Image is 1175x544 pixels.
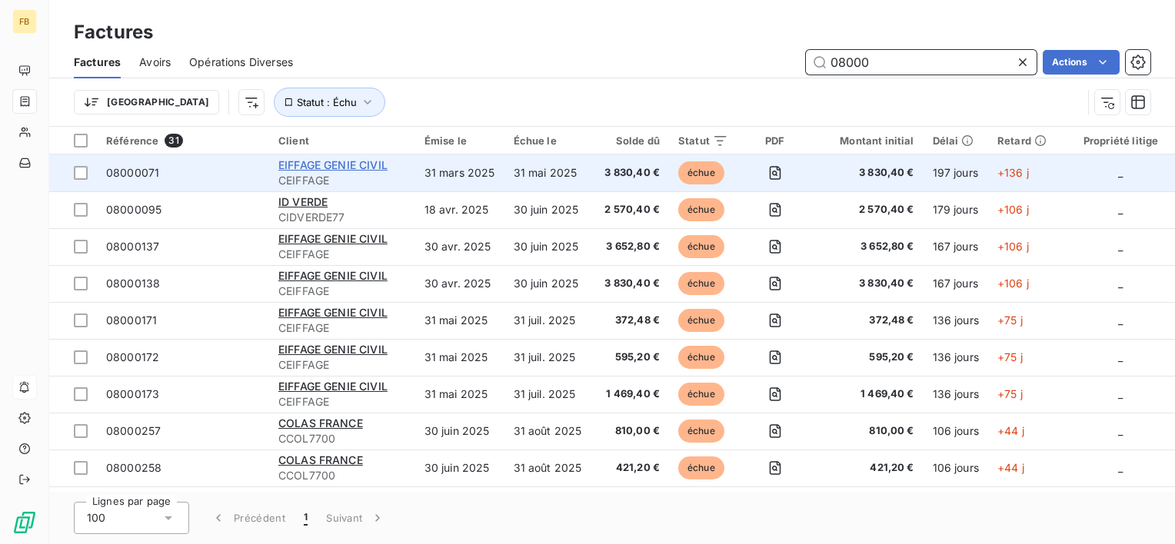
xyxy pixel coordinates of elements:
span: EIFFAGE GENIE CIVIL [278,306,388,319]
div: PDF [747,134,803,147]
td: 167 jours [924,265,988,302]
span: 1 469,40 € [600,386,660,402]
span: EIFFAGE GENIE CIVIL [278,380,388,393]
span: échue [678,346,724,369]
td: 31 mai 2025 [415,376,504,413]
span: Statut : Échu [297,96,357,108]
span: _ [1118,424,1123,437]
span: EIFFAGE GENIE CIVIL [278,269,388,282]
span: Factures [74,55,121,70]
span: _ [1118,203,1123,216]
span: +75 j [997,313,1023,327]
td: 136 jours [924,339,988,376]
span: 08000173 [106,387,159,400]
div: Statut [678,134,728,147]
span: 08000258 [106,461,161,474]
span: +136 j [997,166,1029,179]
td: 18 avr. 2025 [415,191,504,228]
span: CCOL7700 [278,431,406,446]
span: 08000137 [106,240,159,253]
span: EIFFAGE GENIE CIVIL [278,343,388,356]
span: +44 j [997,461,1024,474]
span: 08000171 [106,313,157,327]
td: 31 août 2025 [504,413,591,449]
span: COLAS FRANCE [278,453,363,466]
div: Délai [933,134,979,147]
span: échue [678,309,724,332]
span: échue [678,235,724,258]
span: échue [678,456,724,479]
button: Précédent [201,502,295,534]
button: 1 [295,502,317,534]
td: 31 juil. 2025 [504,376,591,413]
td: 30 juin 2025 [504,265,591,302]
span: 421,20 € [821,460,914,476]
span: CCOL7700 [278,468,406,483]
button: Suivant [317,502,394,534]
span: échue [678,272,724,295]
span: CEIFFAGE [278,394,406,410]
span: 3 830,40 € [821,165,914,181]
td: 179 jours [924,191,988,228]
span: CIDVERDE77 [278,210,406,225]
td: 31 août 2025 [504,449,591,486]
span: ID VERDE [278,195,328,208]
td: 30 juin 2025 [415,486,504,523]
span: 3 830,40 € [600,276,660,291]
td: 31 juil. 2025 [504,339,591,376]
span: 08000138 [106,277,160,290]
span: _ [1118,461,1123,474]
td: 136 jours [924,376,988,413]
span: 595,20 € [821,350,914,365]
button: Statut : Échu [274,88,385,117]
td: 30 avr. 2025 [415,228,504,265]
span: CEIFFAGE [278,284,406,299]
button: [GEOGRAPHIC_DATA] [74,90,219,114]
td: 136 jours [924,302,988,339]
span: 3 652,80 € [821,239,914,254]
span: +106 j [997,240,1029,253]
span: CEIFFAGE [278,173,406,188]
td: 197 jours [924,154,988,191]
span: EIFFAGE GENIE CIVIL [278,158,388,171]
span: 421,20 € [600,460,660,476]
span: 3 830,40 € [600,165,660,181]
td: 106 jours [924,449,988,486]
span: _ [1118,240,1123,253]
span: échue [678,383,724,406]
span: CEIFFAGE [278,247,406,262]
span: _ [1118,387,1123,400]
td: 30 juin 2025 [504,228,591,265]
span: Opérations Diverses [189,55,293,70]
td: 31 mai 2025 [504,154,591,191]
span: +75 j [997,387,1023,400]
span: CEIFFAGE [278,357,406,373]
span: CEIFFAGE [278,320,406,336]
span: Référence [106,134,158,147]
td: 30 juin 2025 [415,413,504,449]
span: 08000172 [106,350,159,363]
td: 31 juil. 2025 [504,302,591,339]
td: 31 mai 2025 [415,302,504,339]
div: Solde dû [600,134,660,147]
span: 31 [165,134,182,148]
td: 30 juin 2025 [504,191,591,228]
span: +106 j [997,277,1029,290]
span: +106 j [997,203,1029,216]
span: +75 j [997,350,1023,363]
span: _ [1118,277,1123,290]
span: 2 570,40 € [821,202,914,217]
span: échue [678,420,724,443]
span: 810,00 € [821,423,914,439]
button: Actions [1043,50,1120,75]
span: +44 j [997,424,1024,437]
span: _ [1118,166,1123,179]
h3: Factures [74,18,153,46]
input: Rechercher [806,50,1037,75]
span: 1 469,40 € [821,386,914,402]
span: EIFFAGE GENIE CIVIL [278,232,388,245]
div: Échue le [514,134,582,147]
span: 08000095 [106,203,161,216]
span: 372,48 € [821,313,914,328]
td: 106 jours [924,413,988,449]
